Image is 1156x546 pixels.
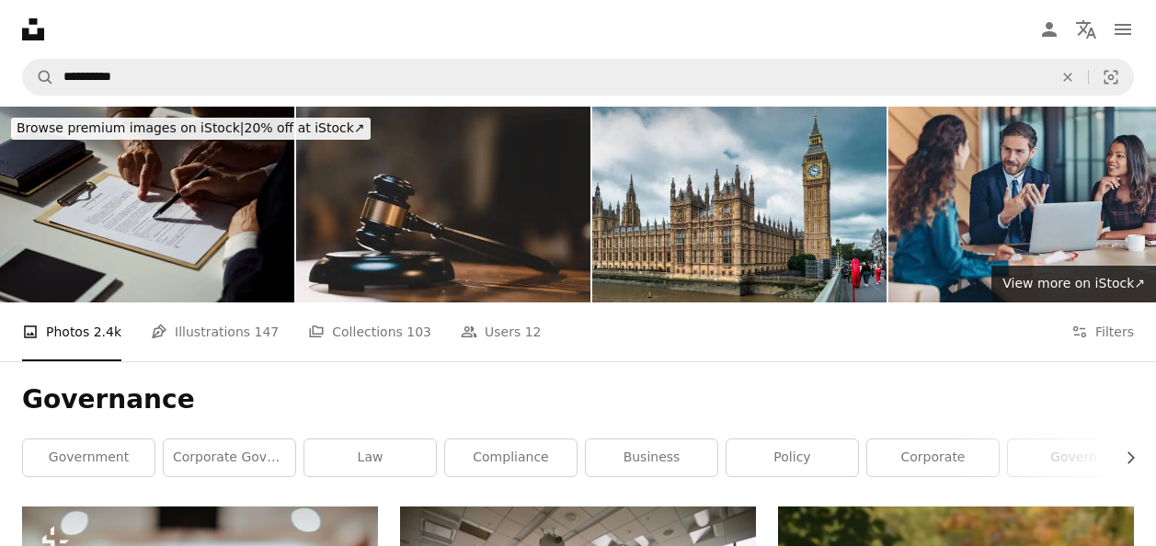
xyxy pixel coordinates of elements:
span: Browse premium images on iStock | [17,120,244,135]
a: corporate [867,439,999,476]
img: judgement of judge about legislation, authority, crime, government, justice, punishment, verdict ... [296,107,590,302]
a: government [23,439,155,476]
form: Find visuals sitewide [22,59,1134,96]
span: 20% off at iStock ↗ [17,120,365,135]
img: London England UK Big Ben Parliament [592,107,887,302]
button: scroll list to the right [1114,439,1134,476]
span: 147 [255,322,280,342]
a: law [304,439,436,476]
button: Visual search [1089,60,1133,95]
button: Language [1068,11,1104,48]
a: Users 12 [461,302,542,361]
a: corporate governance [164,439,295,476]
a: Illustrations 147 [151,302,279,361]
a: Collections 103 [308,302,431,361]
a: compliance [445,439,577,476]
a: govern [1008,439,1139,476]
button: Filters [1071,302,1134,361]
a: business [586,439,717,476]
h1: Governance [22,383,1134,416]
button: Clear [1047,60,1088,95]
span: 12 [525,322,542,342]
a: policy [727,439,858,476]
button: Search Unsplash [23,60,54,95]
span: 103 [406,322,431,342]
button: Menu [1104,11,1141,48]
span: View more on iStock ↗ [1002,276,1145,290]
a: Log in / Sign up [1031,11,1068,48]
a: View more on iStock↗ [991,266,1156,302]
a: Home — Unsplash [22,18,44,40]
